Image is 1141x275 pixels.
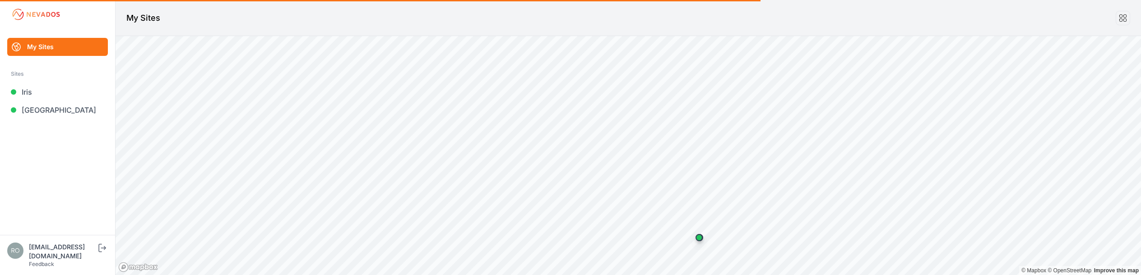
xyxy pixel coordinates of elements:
div: Sites [11,69,104,79]
div: Map marker [690,229,708,247]
div: [EMAIL_ADDRESS][DOMAIN_NAME] [29,243,97,261]
a: Feedback [29,261,54,267]
a: Mapbox logo [118,262,158,272]
a: Mapbox [1021,267,1046,274]
a: [GEOGRAPHIC_DATA] [7,101,108,119]
a: Map feedback [1094,267,1139,274]
canvas: Map [116,36,1141,275]
h1: My Sites [126,12,160,24]
a: OpenStreetMap [1048,267,1091,274]
img: Nevados [11,7,61,22]
a: Iris [7,83,108,101]
img: rono@prim.com [7,243,23,259]
a: My Sites [7,38,108,56]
